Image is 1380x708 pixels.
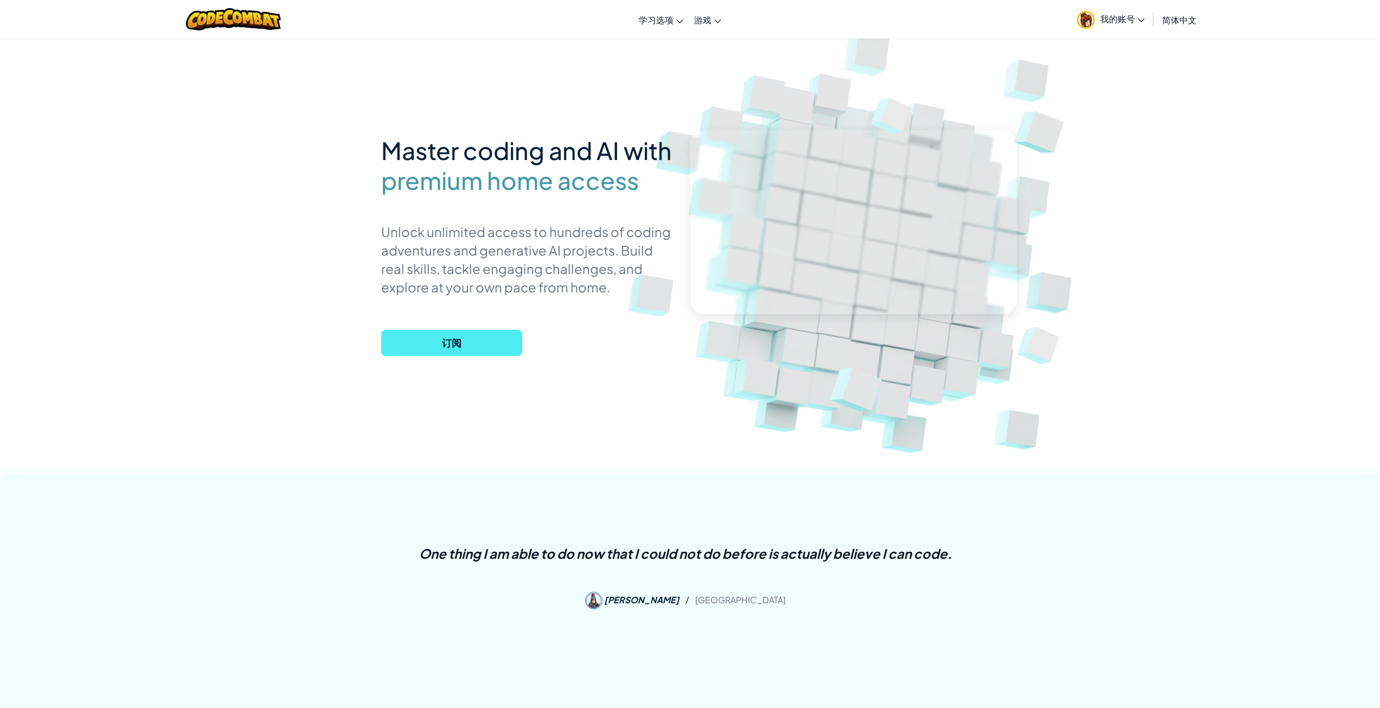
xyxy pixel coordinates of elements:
img: Amanda S. [585,592,602,609]
img: avatar [1077,11,1095,29]
img: Overlap cubes [810,337,908,433]
span: / [681,594,694,605]
span: 游戏 [694,14,711,25]
a: 我的账号 [1071,2,1150,36]
span: premium home access [381,165,639,195]
span: [GEOGRAPHIC_DATA] [695,594,786,605]
img: CodeCombat logo [186,8,281,30]
span: 学习选项 [639,14,673,25]
a: 游戏 [689,5,727,34]
a: 学习选项 [633,5,689,34]
img: Overlap cubes [855,80,931,149]
p: One thing I am able to do now that I could not do before is actually believe I can code. [419,544,952,563]
p: Unlock unlimited access to hundreds of coding adventures and generative AI projects. Build real s... [381,222,674,296]
span: 我的账号 [1100,13,1145,24]
img: Overlap cubes [1000,309,1080,381]
span: Master coding and AI with [381,135,672,165]
span: 简体中文 [1162,14,1197,25]
a: 简体中文 [1157,5,1202,34]
button: 订阅 [381,330,522,356]
span: [PERSON_NAME] [604,594,679,605]
img: Overlap cubes [995,81,1089,174]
